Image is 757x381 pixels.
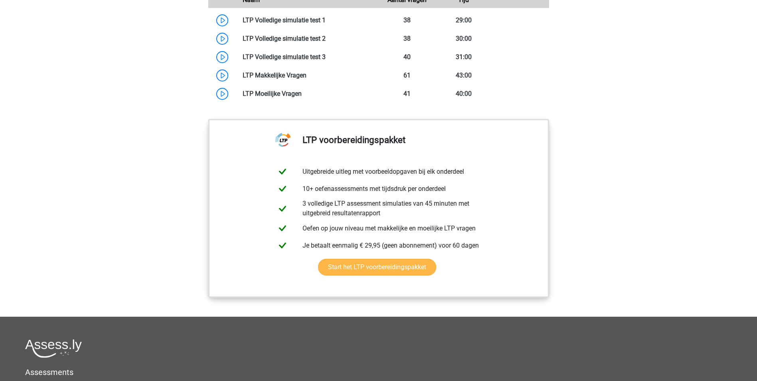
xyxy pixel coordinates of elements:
[237,16,379,25] div: LTP Volledige simulatie test 1
[237,52,379,62] div: LTP Volledige simulatie test 3
[237,89,379,99] div: LTP Moeilijke Vragen
[237,71,379,80] div: LTP Makkelijke Vragen
[25,367,732,377] h5: Assessments
[318,259,436,276] a: Start het LTP voorbereidingspakket
[237,34,379,44] div: LTP Volledige simulatie test 2
[25,339,82,358] img: Assessly logo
